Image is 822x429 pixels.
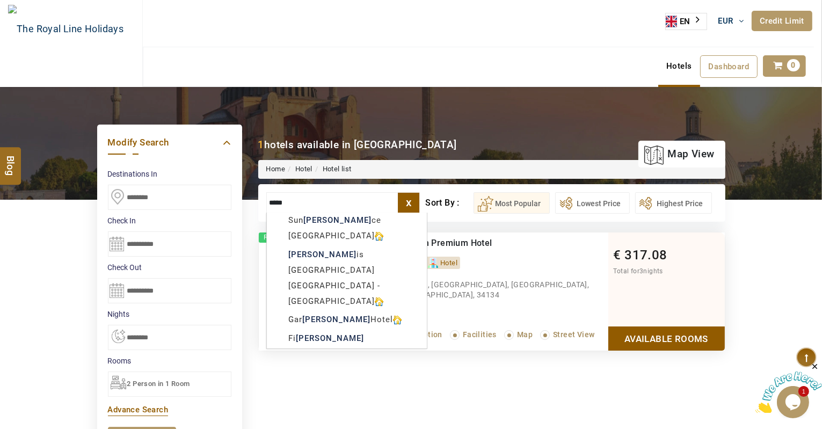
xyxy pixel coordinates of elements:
[425,192,473,214] div: Sort By :
[608,326,725,351] a: Show Rooms
[474,192,550,214] button: Most Popular
[312,164,352,174] li: Hotel list
[752,11,812,31] a: Credit Limit
[517,330,533,339] span: Map
[267,247,427,309] div: is [GEOGRAPHIC_DATA] [GEOGRAPHIC_DATA] - [GEOGRAPHIC_DATA]
[4,155,18,164] span: Blog
[555,192,630,214] button: Lowest Price
[108,355,231,366] label: Rooms
[755,362,822,413] iframe: chat widget
[397,280,590,299] span: Aga Yks., [GEOGRAPHIC_DATA], [GEOGRAPHIC_DATA], [GEOGRAPHIC_DATA], 34134
[614,248,621,263] span: €
[108,215,231,226] label: Check In
[398,193,419,213] label: x
[303,215,372,225] b: [PERSON_NAME]
[718,16,733,26] span: EUR
[375,297,383,306] img: hotelicon.PNG
[267,312,427,328] div: Gar Hotel
[266,165,286,173] a: Home
[666,13,707,30] a: EN
[658,55,700,77] a: Hotels
[295,165,312,173] a: Hotel
[108,262,231,273] label: Check Out
[259,232,375,351] img: noimage.jpg
[267,331,427,362] div: Fi [GEOGRAPHIC_DATA]
[665,13,707,30] aside: Language selected: English
[665,13,707,30] div: Language
[614,267,663,275] span: Total for nights
[386,238,564,249] div: Beethoven Premium Hotel
[258,137,457,152] div: hotels available in [GEOGRAPHIC_DATA]
[258,139,264,151] b: 1
[763,55,806,77] a: 0
[787,59,800,71] span: 0
[709,62,750,71] span: Dashboard
[375,232,383,241] img: hotelicon.PNG
[8,5,123,53] img: The Royal Line Holidays
[463,330,497,339] span: Facilities
[259,232,315,243] span: Recommended
[108,135,231,150] a: Modify Search
[639,267,643,275] span: 3
[393,316,402,324] img: hotelicon.PNG
[108,405,169,415] a: Advance Search
[553,330,594,339] span: Street View
[108,169,231,179] label: Destinations In
[386,238,492,248] a: Beethoven Premium Hotel
[127,380,190,388] span: 2 Person in 1 Room
[635,192,712,214] button: Highest Price
[644,142,714,166] a: map view
[440,259,457,267] span: Hotel
[624,248,667,263] span: 317.08
[296,333,364,343] b: [PERSON_NAME]
[288,250,357,259] b: [PERSON_NAME]
[302,315,370,324] b: [PERSON_NAME]
[267,213,427,244] div: Sun ce [GEOGRAPHIC_DATA]
[108,309,231,319] label: nights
